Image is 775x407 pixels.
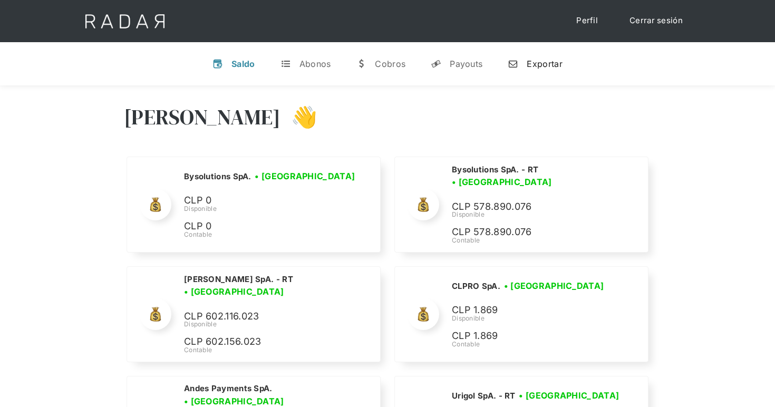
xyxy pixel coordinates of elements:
[452,225,610,240] p: CLP 578.890.076
[452,236,635,245] div: Contable
[184,285,284,298] h3: • [GEOGRAPHIC_DATA]
[124,104,280,130] h3: [PERSON_NAME]
[452,281,500,292] h2: CLPRO SpA.
[375,59,405,69] div: Cobros
[356,59,366,69] div: w
[184,383,273,394] h2: Andes Payments SpA.
[527,59,562,69] div: Exportar
[184,219,342,234] p: CLP 0
[452,340,610,349] div: Contable
[452,164,538,175] h2: Bysolutions SpA. - RT
[184,274,293,285] h2: [PERSON_NAME] SpA. - RT
[431,59,441,69] div: y
[184,309,342,324] p: CLP 602.116.023
[452,391,516,401] h2: Urigol SpA. - RT
[619,11,693,31] a: Cerrar sesión
[452,176,552,188] h3: • [GEOGRAPHIC_DATA]
[184,334,342,350] p: CLP 602.156.023
[452,314,610,323] div: Disponible
[566,11,608,31] a: Perfil
[452,210,635,219] div: Disponible
[280,59,291,69] div: t
[280,104,317,130] h3: 👋
[299,59,331,69] div: Abonos
[255,170,355,182] h3: • [GEOGRAPHIC_DATA]
[508,59,518,69] div: n
[452,303,610,318] p: CLP 1.869
[184,345,367,355] div: Contable
[452,199,610,215] p: CLP 578.890.076
[450,59,482,69] div: Payouts
[504,279,604,292] h3: • [GEOGRAPHIC_DATA]
[184,230,359,239] div: Contable
[184,319,367,329] div: Disponible
[231,59,255,69] div: Saldo
[184,193,342,208] p: CLP 0
[184,204,359,214] div: Disponible
[519,389,619,402] h3: • [GEOGRAPHIC_DATA]
[184,171,251,182] h2: Bysolutions SpA.
[212,59,223,69] div: v
[452,328,610,344] p: CLP 1.869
